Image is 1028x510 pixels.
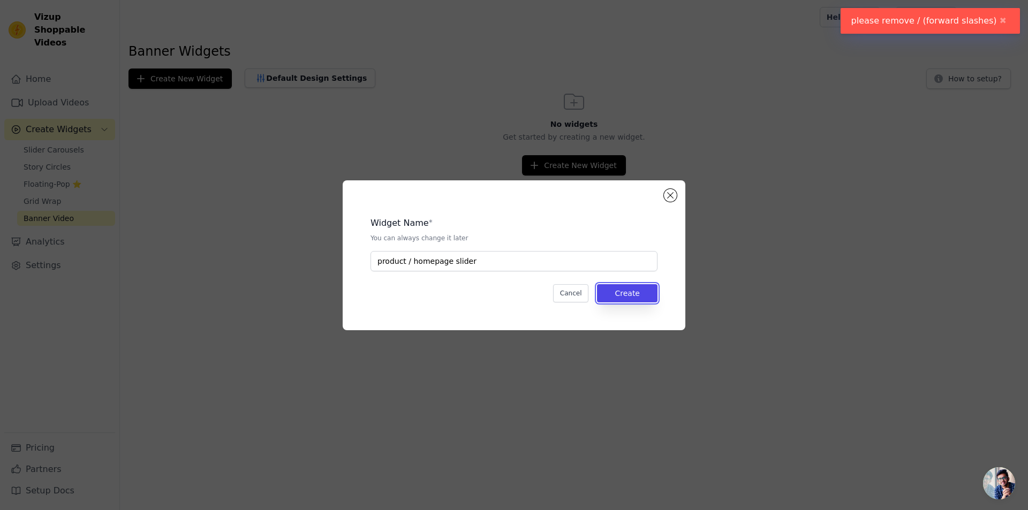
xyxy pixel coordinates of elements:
div: Open chat [983,467,1015,499]
p: You can always change it later [371,234,657,242]
div: please remove / (forward slashes) [841,8,1020,34]
button: Cancel [553,284,589,302]
legend: Widget Name [371,217,429,230]
button: Close modal [664,189,677,202]
button: Close [997,14,1009,27]
button: Create [597,284,657,302]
